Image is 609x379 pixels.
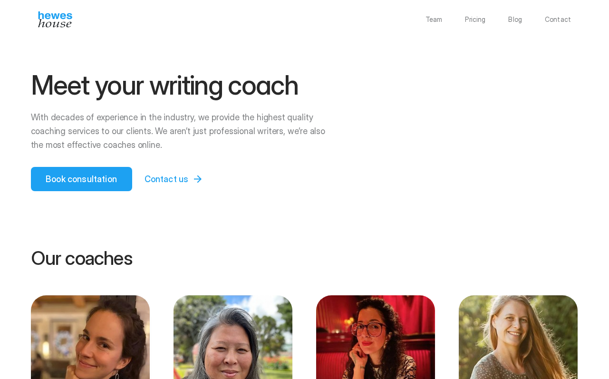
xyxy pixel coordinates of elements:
img: Hewes House’s book coach services offer creative writing courses, writing class to learn differen... [38,11,72,28]
p: Contact us [145,173,189,185]
p: With decades of experience in the industry, we provide the highest quality coaching services to o... [31,111,334,152]
a: Contact us [136,167,215,191]
a: Pricing [465,16,485,23]
a: Blog [508,16,522,23]
a: Contact [545,16,571,23]
a: Team [425,16,443,23]
p: Our coaches [31,248,579,268]
h1: Meet your writing coach [31,71,334,99]
p: Book consultation [46,173,117,185]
